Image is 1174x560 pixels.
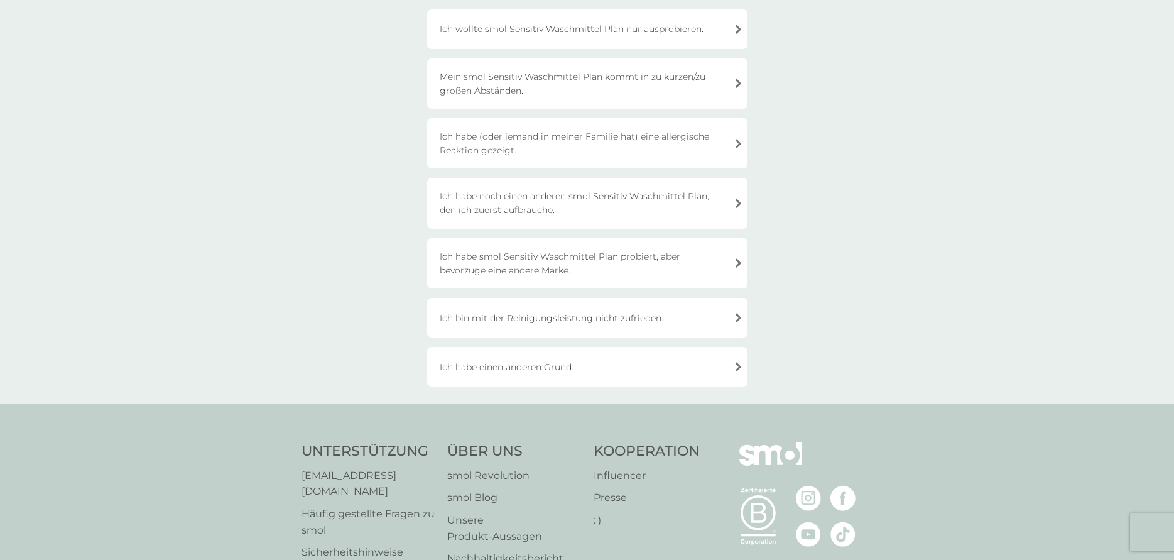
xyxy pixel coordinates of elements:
font: Ich habe smol Sensitiv Waschmittel Plan probiert, aber bevorzuge eine andere Marke. [440,251,680,276]
img: besuche die smol TikTok Seite [830,522,856,547]
a: Influencer [594,468,700,484]
a: Unsere Produkt‑Aussagen [447,512,581,544]
img: besuche die smol YouTube-Seite [796,522,821,547]
font: Mein smol Sensitiv Waschmittel Plan kommt in zu kurzen/zu großen Abständen. [440,71,705,96]
font: Ich bin mit der Reinigungsleistung nicht zufrieden. [440,312,663,324]
font: Häufig gestellte Fragen zu smol [302,508,435,536]
a: Presse [594,490,700,506]
font: Sicherheitshinweise [302,546,403,558]
font: [EMAIL_ADDRESS][DOMAIN_NAME] [302,469,396,498]
font: Unsere Produkt‑Aussagen [447,514,542,542]
font: Ich habe noch einen anderen smol Sensitiv Waschmittel Plan, den ich zuerst aufbrauche. [440,190,709,216]
font: : ) [594,514,601,526]
font: Ich habe (oder jemand in meiner Familie hat) eine allergische Reaktion gezeigt. [440,131,709,156]
font: smol Blog [447,491,497,503]
a: [EMAIL_ADDRESS][DOMAIN_NAME] [302,468,435,500]
a: : ) [594,512,700,529]
font: Presse [594,491,627,503]
font: Unterstützung [302,442,428,459]
img: besuche die smol Facebook Seite [830,486,856,511]
font: smol Revolution [447,469,530,481]
img: besuche die smol Instagram Seite [796,486,821,511]
font: Kooperation [594,442,700,459]
a: Häufig gestellte Fragen zu smol [302,506,435,538]
font: Über Uns [447,442,523,459]
img: klein [739,442,802,485]
font: Influencer [594,469,646,481]
font: Ich habe einen anderen Grund. [440,361,573,373]
font: Ich wollte smol Sensitiv Waschmittel Plan nur ausprobieren. [440,23,704,35]
a: smol Revolution [447,468,581,484]
a: smol Blog [447,490,581,506]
